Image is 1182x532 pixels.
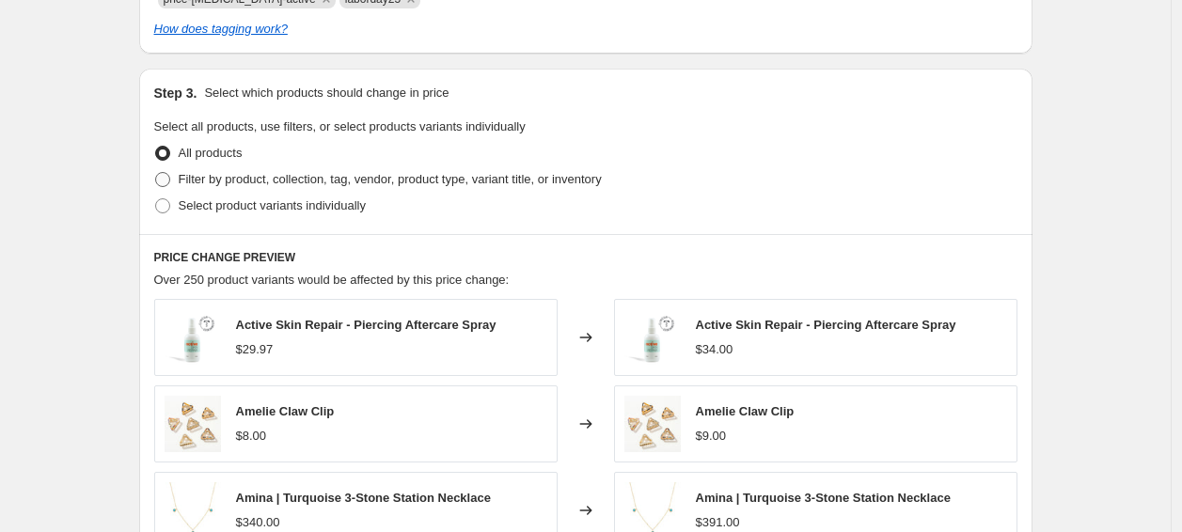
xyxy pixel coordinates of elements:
span: Over 250 product variants would be affected by this price change: [154,273,510,287]
span: Amina | Turquoise 3-Stone Station Necklace [696,491,951,505]
img: Active_Skin_Repair_80x.png [624,309,681,366]
span: Active Skin Repair - Piercing Aftercare Spray [236,318,496,332]
p: Select which products should change in price [204,84,449,102]
div: $29.97 [236,340,274,359]
div: $340.00 [236,513,280,532]
span: Select all products, use filters, or select products variants individually [154,119,526,133]
span: Amina | Turquoise 3-Stone Station Necklace [236,491,491,505]
span: Select product variants individually [179,198,366,212]
span: Amelie Claw Clip [236,404,335,418]
img: cb7b3f1700805ba48d25df7e365c49b91674ebb3468b788d3fb08e898f76f449_80x.jpg [165,396,221,452]
span: All products [179,146,243,160]
div: $9.00 [696,427,727,446]
img: Active_Skin_Repair_80x.png [165,309,221,366]
div: $8.00 [236,427,267,446]
img: cb7b3f1700805ba48d25df7e365c49b91674ebb3468b788d3fb08e898f76f449_80x.jpg [624,396,681,452]
span: Amelie Claw Clip [696,404,795,418]
h6: PRICE CHANGE PREVIEW [154,250,1017,265]
span: Filter by product, collection, tag, vendor, product type, variant title, or inventory [179,172,602,186]
div: $34.00 [696,340,733,359]
h2: Step 3. [154,84,197,102]
a: How does tagging work? [154,22,288,36]
div: $391.00 [696,513,740,532]
span: Active Skin Repair - Piercing Aftercare Spray [696,318,956,332]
